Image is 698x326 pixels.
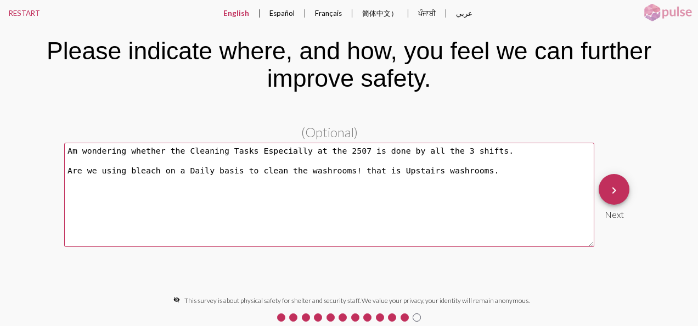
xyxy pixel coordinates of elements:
div: Next [599,205,629,220]
mat-icon: keyboard_arrow_right [607,184,621,197]
img: pulsehorizontalsmall.png [640,3,695,23]
span: (Optional) [301,125,358,140]
div: Please indicate where, and how, you feel we can further improve safety. [10,37,688,92]
mat-icon: visibility_off [173,296,180,303]
span: This survey is about physical safety for shelter and security staff. We value your privacy, your ... [184,296,530,305]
